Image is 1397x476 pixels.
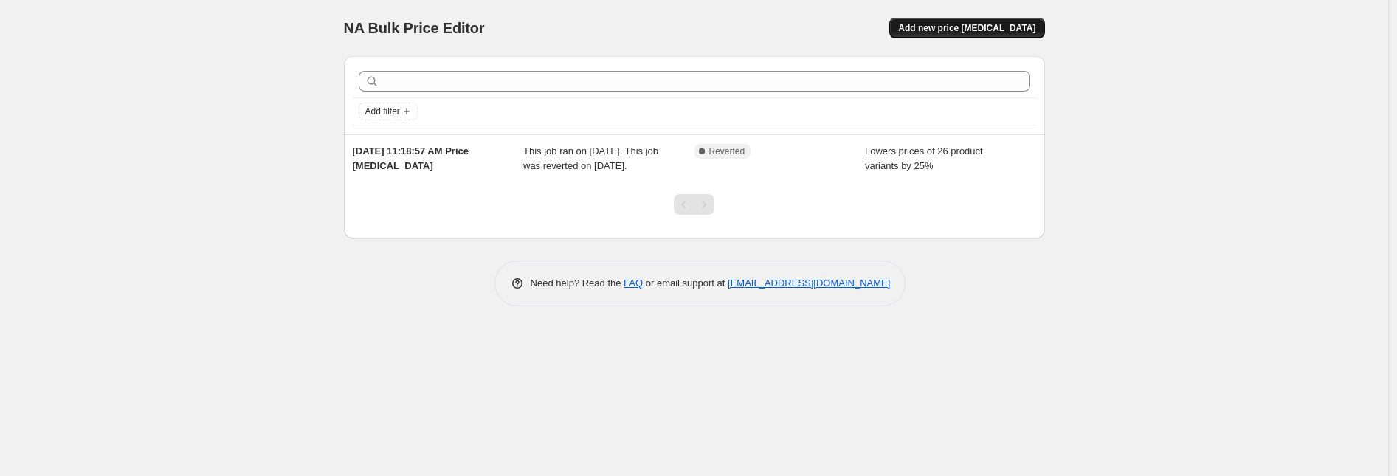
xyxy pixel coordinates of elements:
span: Reverted [709,145,745,157]
button: Add filter [359,103,418,120]
span: NA Bulk Price Editor [344,20,485,36]
span: Lowers prices of 26 product variants by 25% [865,145,983,171]
span: [DATE] 11:18:57 AM Price [MEDICAL_DATA] [353,145,469,171]
span: Need help? Read the [531,277,624,289]
span: Add new price [MEDICAL_DATA] [898,22,1035,34]
a: [EMAIL_ADDRESS][DOMAIN_NAME] [728,277,890,289]
a: FAQ [624,277,643,289]
span: or email support at [643,277,728,289]
span: This job ran on [DATE]. This job was reverted on [DATE]. [523,145,658,171]
button: Add new price [MEDICAL_DATA] [889,18,1044,38]
span: Add filter [365,106,400,117]
nav: Pagination [674,194,714,215]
